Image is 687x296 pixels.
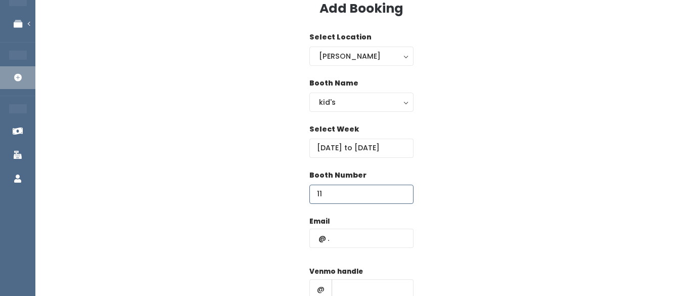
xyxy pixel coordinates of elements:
button: kid's [309,93,414,112]
label: Booth Name [309,78,358,89]
input: Select week [309,139,414,158]
div: [PERSON_NAME] [319,51,404,62]
input: Booth Number [309,185,414,204]
input: @ . [309,229,414,248]
label: Email [309,217,330,227]
label: Venmo handle [309,267,363,277]
label: Select Week [309,124,359,135]
label: Select Location [309,32,372,43]
label: Booth Number [309,170,367,181]
h3: Add Booking [319,2,403,16]
button: [PERSON_NAME] [309,47,414,66]
div: kid's [319,97,404,108]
